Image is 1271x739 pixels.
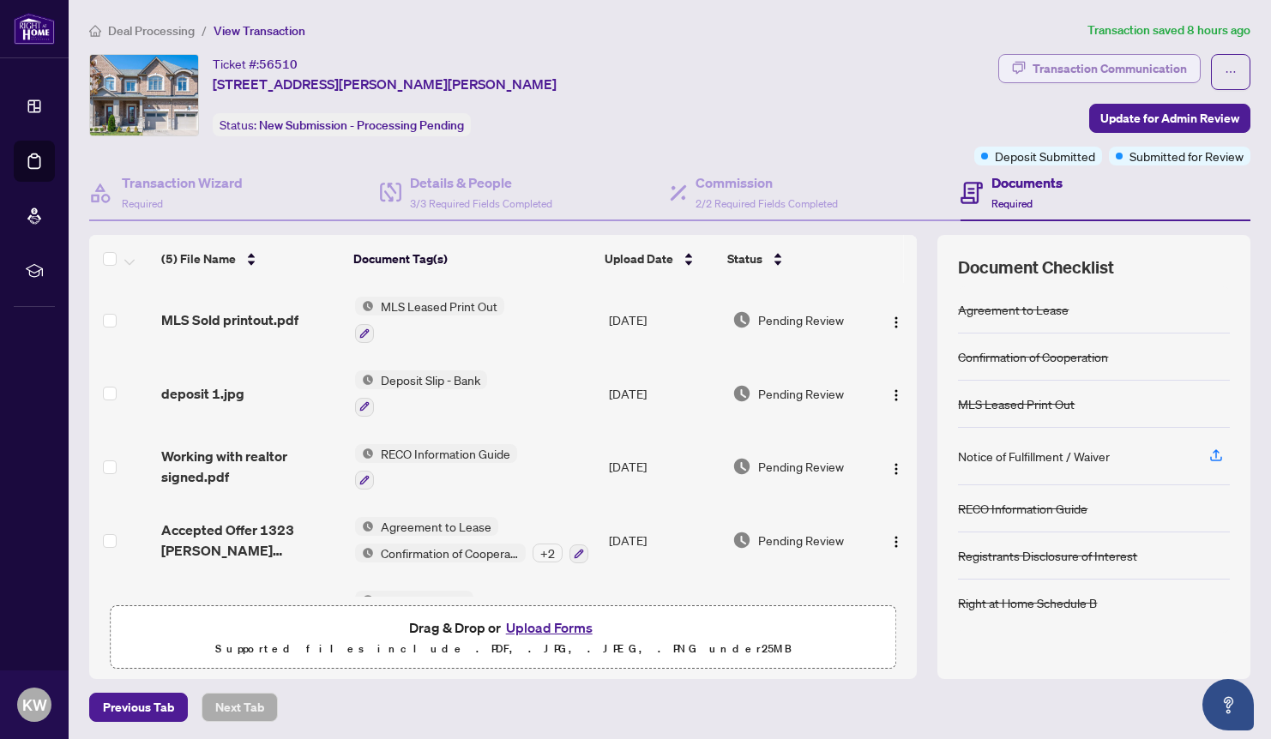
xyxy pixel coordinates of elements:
[958,255,1114,279] span: Document Checklist
[732,384,751,403] img: Document Status
[882,306,910,333] button: Logo
[355,370,487,417] button: Status IconDeposit Slip - Bank
[602,430,726,504] td: [DATE]
[1202,679,1254,730] button: Open asap
[89,693,188,722] button: Previous Tab
[22,693,47,717] span: KW
[161,383,244,404] span: deposit 1.jpg
[1100,105,1239,132] span: Update for Admin Review
[732,531,751,550] img: Document Status
[346,235,598,283] th: Document Tag(s)
[696,172,838,193] h4: Commission
[154,235,347,283] th: (5) File Name
[889,388,903,402] img: Logo
[991,172,1063,193] h4: Documents
[998,54,1201,83] button: Transaction Communication
[758,457,844,476] span: Pending Review
[889,535,903,549] img: Logo
[958,300,1069,319] div: Agreement to Lease
[598,235,720,283] th: Upload Date
[882,526,910,554] button: Logo
[958,394,1075,413] div: MLS Leased Print Out
[213,54,298,74] div: Ticket #:
[213,113,471,136] div: Status:
[882,453,910,480] button: Logo
[410,197,552,210] span: 3/3 Required Fields Completed
[602,357,726,430] td: [DATE]
[758,310,844,329] span: Pending Review
[958,347,1108,366] div: Confirmation of Cooperation
[720,235,870,283] th: Status
[374,591,473,610] span: Deposit Receipt
[1089,104,1250,133] button: Update for Admin Review
[991,197,1033,210] span: Required
[602,283,726,357] td: [DATE]
[1087,21,1250,40] article: Transaction saved 8 hours ago
[696,197,838,210] span: 2/2 Required Fields Completed
[213,74,557,94] span: [STREET_ADDRESS][PERSON_NAME][PERSON_NAME]
[202,21,207,40] li: /
[602,503,726,577] td: [DATE]
[374,370,487,389] span: Deposit Slip - Bank
[161,446,341,487] span: Working with realtor signed.pdf
[355,544,374,562] img: Status Icon
[758,384,844,403] span: Pending Review
[882,380,910,407] button: Logo
[111,606,895,670] span: Drag & Drop orUpload FormsSupported files include .PDF, .JPG, .JPEG, .PNG under25MB
[533,544,563,562] div: + 2
[202,693,278,722] button: Next Tab
[103,694,174,721] span: Previous Tab
[1129,147,1244,165] span: Submitted for Review
[995,147,1095,165] span: Deposit Submitted
[410,172,552,193] h4: Details & People
[958,447,1110,466] div: Notice of Fulfillment / Waiver
[161,309,298,330] span: MLS Sold printout.pdf
[161,520,341,561] span: Accepted Offer 1323 [PERSON_NAME] Landing.pdf
[1225,66,1237,78] span: ellipsis
[355,444,374,463] img: Status Icon
[355,297,374,315] img: Status Icon
[727,249,762,268] span: Status
[89,25,101,37] span: home
[758,531,844,550] span: Pending Review
[214,23,305,39] span: View Transaction
[605,249,673,268] span: Upload Date
[958,593,1097,612] div: Right at Home Schedule B
[122,197,163,210] span: Required
[374,517,498,536] span: Agreement to Lease
[374,297,504,315] span: MLS Leased Print Out
[732,457,751,476] img: Document Status
[355,591,473,637] button: Status IconDeposit Receipt
[161,249,236,268] span: (5) File Name
[732,310,751,329] img: Document Status
[259,57,298,72] span: 56510
[958,546,1137,565] div: Registrants Disclosure of Interest
[259,117,464,133] span: New Submission - Processing Pending
[122,172,243,193] h4: Transaction Wizard
[121,639,885,659] p: Supported files include .PDF, .JPG, .JPEG, .PNG under 25 MB
[958,499,1087,518] div: RECO Information Guide
[355,297,504,343] button: Status IconMLS Leased Print Out
[90,55,198,135] img: IMG-W12443743_1.jpg
[355,517,588,563] button: Status IconAgreement to LeaseStatus IconConfirmation of Cooperation+2
[355,517,374,536] img: Status Icon
[409,616,598,639] span: Drag & Drop or
[355,370,374,389] img: Status Icon
[374,544,526,562] span: Confirmation of Cooperation
[355,591,374,610] img: Status Icon
[889,462,903,476] img: Logo
[108,23,195,39] span: Deal Processing
[501,616,598,639] button: Upload Forms
[374,444,517,463] span: RECO Information Guide
[161,593,341,634] span: 1759882653497-deposit2.jpg
[602,577,726,651] td: [DATE]
[14,13,55,45] img: logo
[1033,55,1187,82] div: Transaction Communication
[355,444,517,490] button: Status IconRECO Information Guide
[889,315,903,329] img: Logo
